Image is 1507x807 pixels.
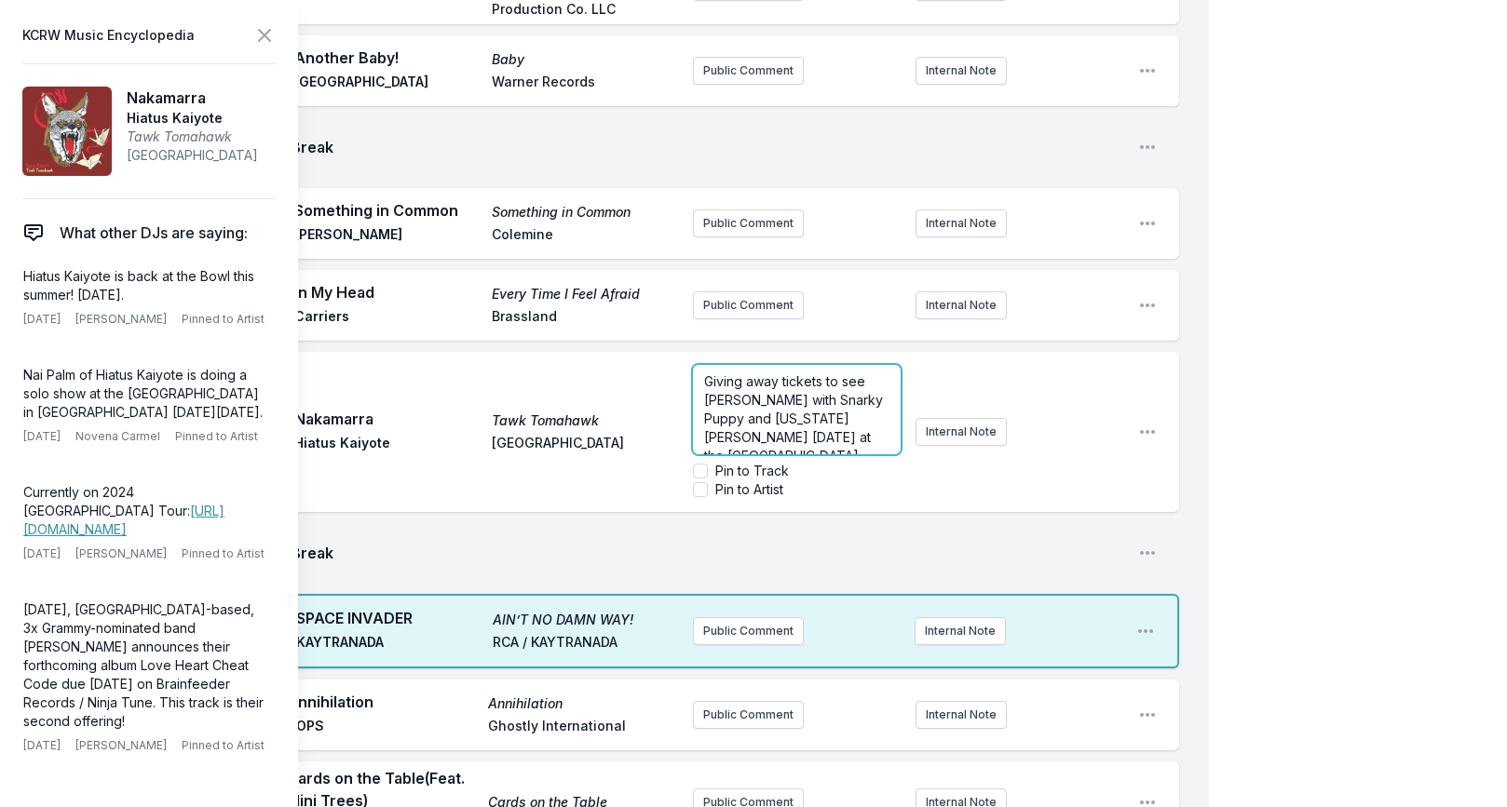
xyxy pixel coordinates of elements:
[22,87,112,176] img: Tawk Tomahawk
[127,87,258,109] span: Nakamarra
[916,57,1007,85] button: Internal Note
[23,312,61,327] span: [DATE]
[915,617,1006,645] button: Internal Note
[492,411,678,430] span: Tawk Tomahawk
[127,146,258,165] span: [GEOGRAPHIC_DATA]
[23,483,267,539] p: Currently on 2024 [GEOGRAPHIC_DATA] Tour:
[75,429,160,444] span: Novena Carmel
[492,203,678,222] span: Something in Common
[704,373,887,464] span: Giving away tickets to see [PERSON_NAME] with Snarky Puppy and [US_STATE][PERSON_NAME] [DATE] at ...
[127,128,258,146] span: Tawk Tomahawk
[693,209,804,237] button: Public Comment
[693,701,804,729] button: Public Comment
[916,209,1007,237] button: Internal Note
[291,542,1123,564] span: Break
[294,199,481,222] span: Something in Common
[296,633,482,655] span: KAYTRANADA
[23,267,267,304] p: Hiatus Kaiyote is back at the Bowl this summer! [DATE].
[488,717,678,739] span: Ghostly International
[294,47,481,69] span: Another Baby!
[1138,138,1157,156] button: Open playlist item options
[693,291,804,319] button: Public Comment
[294,307,481,330] span: Carriers
[291,136,1123,158] span: Break
[182,738,265,753] span: Pinned to Artist
[75,312,167,327] span: [PERSON_NAME]
[492,50,678,69] span: Baby
[23,738,61,753] span: [DATE]
[1138,61,1157,80] button: Open playlist item options
[715,480,783,499] label: Pin to Artist
[75,738,167,753] span: [PERSON_NAME]
[287,717,477,739] span: TOPS
[182,546,265,561] span: Pinned to Artist
[22,22,195,48] span: KCRW Music Encyclopedia
[492,307,678,330] span: Brassland
[693,57,804,85] button: Public Comment
[23,546,61,561] span: [DATE]
[1138,706,1157,724] button: Open playlist item options
[23,429,61,444] span: [DATE]
[75,546,167,561] span: [PERSON_NAME]
[294,73,481,95] span: [GEOGRAPHIC_DATA]
[493,633,678,655] span: RCA / KAYTRANADA
[492,225,678,248] span: Colemine
[127,109,258,128] span: Hiatus Kaiyote
[916,291,1007,319] button: Internal Note
[182,312,265,327] span: Pinned to Artist
[492,285,678,303] span: Every Time I Feel Afraid
[60,222,248,244] span: What other DJs are saying:
[693,617,804,645] button: Public Comment
[23,600,267,731] p: [DATE], [GEOGRAPHIC_DATA]-based, 3x Grammy-nominated band [PERSON_NAME] announces their forthcomi...
[1136,622,1155,640] button: Open playlist item options
[287,691,477,713] span: Annihilation
[1138,423,1157,441] button: Open playlist item options
[294,434,481,456] span: Hiatus Kaiyote
[23,366,267,422] p: Nai Palm of Hiatus Kaiyote is doing a solo show at the [GEOGRAPHIC_DATA] in [GEOGRAPHIC_DATA] [DA...
[715,462,789,480] label: Pin to Track
[916,418,1007,446] button: Internal Note
[175,429,258,444] span: Pinned to Artist
[1138,214,1157,233] button: Open playlist item options
[916,701,1007,729] button: Internal Note
[294,408,481,430] span: Nakamarra
[1138,296,1157,315] button: Open playlist item options
[492,73,678,95] span: Warner Records
[492,434,678,456] span: [GEOGRAPHIC_DATA]
[493,611,678,629] span: AIN’T NO DAMN WAY!
[294,281,481,303] span: In My Head
[488,694,678,713] span: Annihilation
[1138,544,1157,562] button: Open playlist item options
[296,607,482,629] span: SPACE INVADER
[294,225,481,248] span: [PERSON_NAME]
